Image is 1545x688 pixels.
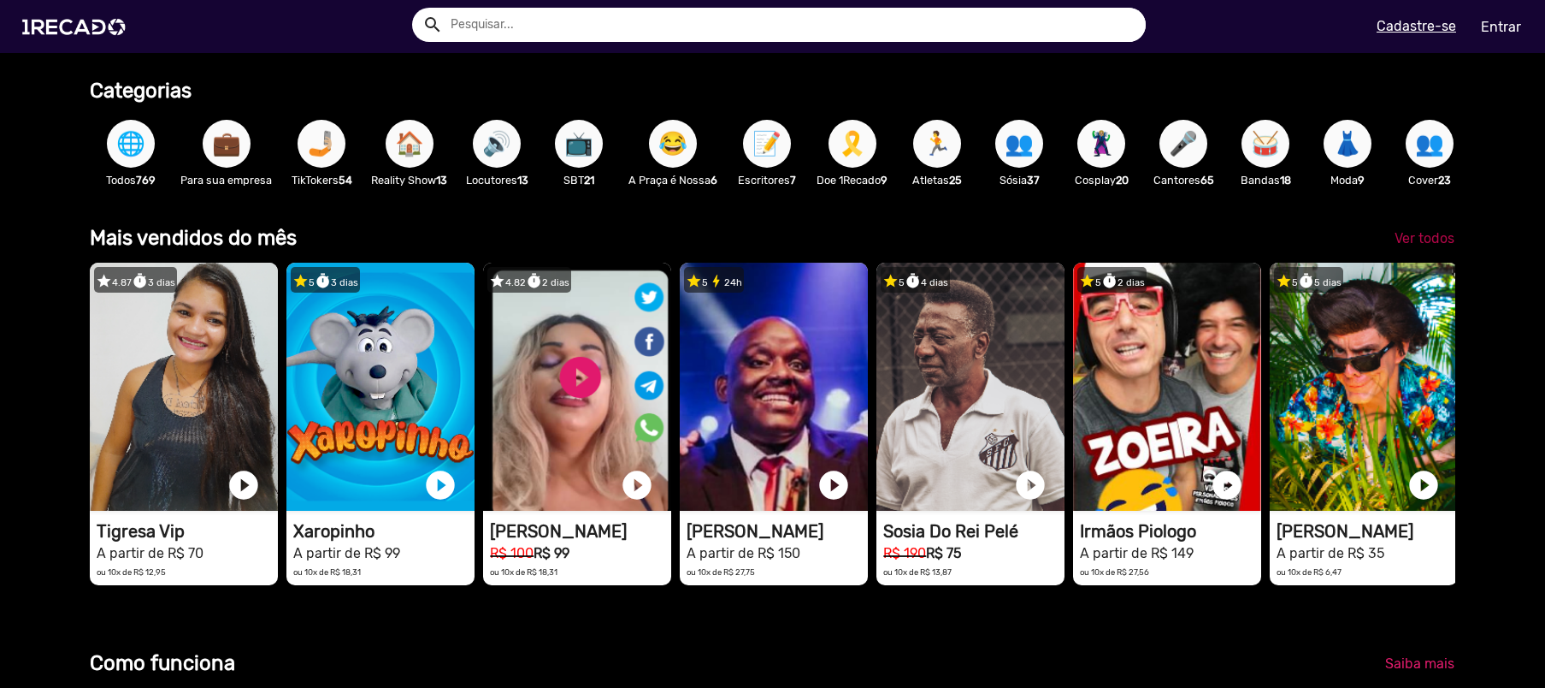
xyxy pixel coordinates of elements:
[1080,521,1261,542] h1: Irmãos Piologo
[339,174,352,187] b: 54
[620,468,654,502] a: play_circle_filled
[1210,468,1244,502] a: play_circle_filled
[517,174,528,187] b: 13
[1395,230,1454,246] span: Ver todos
[371,172,447,188] p: Reality Show
[90,651,235,675] b: Como funciona
[298,120,345,168] button: 🤳🏼
[752,120,781,168] span: 📝
[1233,172,1298,188] p: Bandas
[926,545,961,561] b: R$ 75
[90,263,278,511] video: 1RECADO vídeos dedicados para fãs e empresas
[923,120,952,168] span: 🏃
[423,468,457,502] a: play_circle_filled
[1116,174,1129,187] b: 20
[464,172,529,188] p: Locutores
[743,120,791,168] button: 📝
[1151,172,1216,188] p: Cantores
[1371,649,1468,679] a: Saiba mais
[422,15,443,35] mat-icon: Example home icon
[1406,468,1441,502] a: play_circle_filled
[1277,545,1384,561] small: A partir de R$ 35
[905,172,970,188] p: Atletas
[1080,567,1149,577] small: ou 10x de R$ 27,56
[883,567,952,577] small: ou 10x de R$ 13,87
[482,120,511,168] span: 🔊
[490,545,534,561] small: R$ 100
[1251,120,1280,168] span: 🥁
[1080,545,1194,561] small: A partir de R$ 149
[1073,263,1261,511] video: 1RECADO vídeos dedicados para fãs e empresas
[876,263,1064,511] video: 1RECADO vídeos dedicados para fãs e empresas
[1200,174,1214,187] b: 65
[1077,120,1125,168] button: 🦹🏼‍♀️
[416,9,446,39] button: Example home icon
[1277,567,1342,577] small: ou 10x de R$ 6,47
[680,263,868,511] video: 1RECADO vídeos dedicados para fãs e empresas
[838,120,867,168] span: 🎗️
[1397,172,1462,188] p: Cover
[490,567,557,577] small: ou 10x de R$ 18,31
[227,468,261,502] a: play_circle_filled
[490,521,671,542] h1: [PERSON_NAME]
[1027,174,1040,187] b: 37
[687,521,868,542] h1: [PERSON_NAME]
[817,468,851,502] a: play_circle_filled
[286,263,475,511] video: 1RECADO vídeos dedicados para fãs e empresas
[136,174,156,187] b: 769
[90,79,192,103] b: Categorias
[1241,120,1289,168] button: 🥁
[1087,120,1116,168] span: 🦹🏼‍♀️
[90,226,297,250] b: Mais vendidos do mês
[628,172,717,188] p: A Praça é Nossa
[881,174,887,187] b: 9
[1277,521,1458,542] h1: [PERSON_NAME]
[546,172,611,188] p: SBT
[1005,120,1034,168] span: 👥
[883,545,926,561] small: R$ 190
[534,545,569,561] b: R$ 99
[203,120,251,168] button: 💼
[289,172,354,188] p: TikTokers
[307,120,336,168] span: 🤳🏼
[180,172,272,188] p: Para sua empresa
[555,120,603,168] button: 📺
[1415,120,1444,168] span: 👥
[1280,174,1291,187] b: 18
[293,545,400,561] small: A partir de R$ 99
[1470,12,1532,42] a: Entrar
[829,120,876,168] button: 🎗️
[97,567,166,577] small: ou 10x de R$ 12,95
[649,120,697,168] button: 😂
[483,263,671,511] video: 1RECADO vídeos dedicados para fãs e empresas
[1406,120,1454,168] button: 👥
[293,567,361,577] small: ou 10x de R$ 18,31
[711,174,717,187] b: 6
[913,120,961,168] button: 🏃
[97,545,203,561] small: A partir de R$ 70
[293,521,475,542] h1: Xaropinho
[473,120,521,168] button: 🔊
[1169,120,1198,168] span: 🎤
[1358,174,1365,187] b: 9
[395,120,424,168] span: 🏠
[883,521,1064,542] h1: Sosia Do Rei Pelé
[1385,655,1454,672] span: Saiba mais
[995,120,1043,168] button: 👥
[1324,120,1371,168] button: 👗
[98,172,163,188] p: Todos
[97,521,278,542] h1: Tigresa Vip
[107,120,155,168] button: 🌐
[734,172,799,188] p: Escritores
[1270,263,1458,511] video: 1RECADO vídeos dedicados para fãs e empresas
[1315,172,1380,188] p: Moda
[1333,120,1362,168] span: 👗
[658,120,687,168] span: 😂
[1069,172,1134,188] p: Cosplay
[116,120,145,168] span: 🌐
[1159,120,1207,168] button: 🎤
[584,174,594,187] b: 21
[1438,174,1451,187] b: 23
[564,120,593,168] span: 📺
[438,8,1147,42] input: Pesquisar...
